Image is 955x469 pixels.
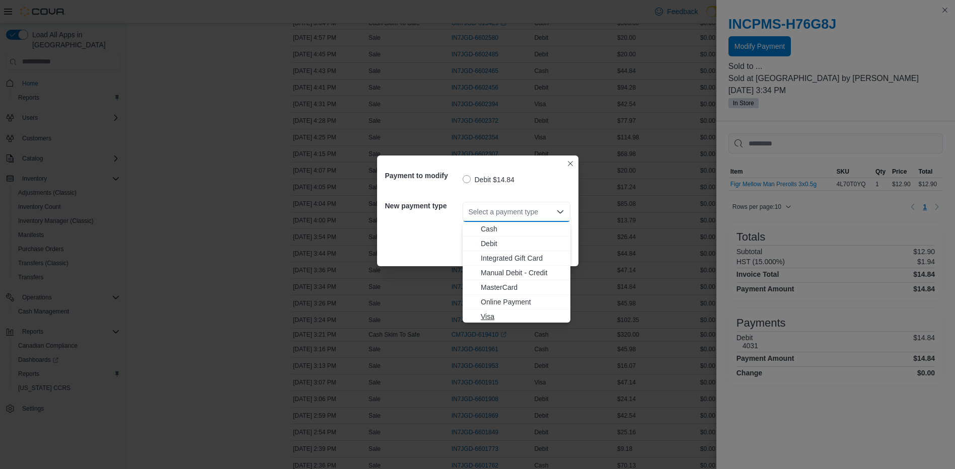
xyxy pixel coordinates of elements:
[463,237,570,251] button: Debit
[481,311,564,322] span: Visa
[385,196,461,216] h5: New payment type
[463,251,570,266] button: Integrated Gift Card
[463,266,570,280] button: Manual Debit - Credit
[564,158,576,170] button: Closes this modal window
[463,222,570,324] div: Choose from the following options
[463,309,570,324] button: Visa
[463,295,570,309] button: Online Payment
[481,224,564,234] span: Cash
[481,282,564,292] span: MasterCard
[469,206,470,218] input: Accessible screen reader label
[556,208,564,216] button: Close list of options
[463,280,570,295] button: MasterCard
[463,222,570,237] button: Cash
[385,166,461,186] h5: Payment to modify
[481,297,564,307] span: Online Payment
[481,253,564,263] span: Integrated Gift Card
[463,174,515,186] label: Debit $14.84
[481,239,564,249] span: Debit
[481,268,564,278] span: Manual Debit - Credit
